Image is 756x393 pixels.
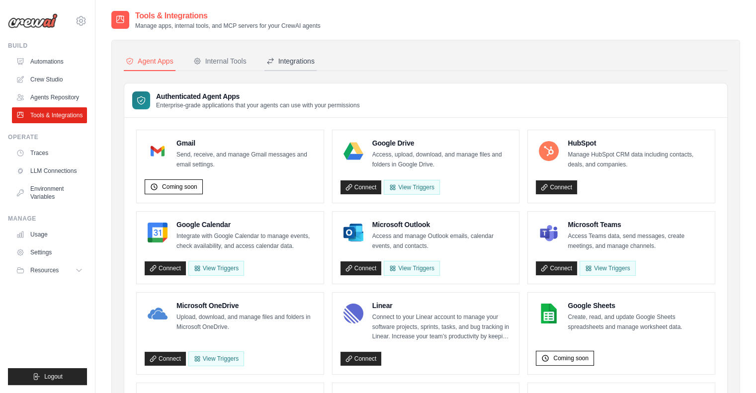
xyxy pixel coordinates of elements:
img: Microsoft Outlook Logo [343,223,363,242]
img: Gmail Logo [148,141,168,161]
button: View Triggers [188,261,244,276]
p: Manage HubSpot CRM data including contacts, deals, and companies. [568,150,707,169]
div: Internal Tools [193,56,247,66]
h4: Gmail [176,138,316,148]
a: Connect [536,180,577,194]
h4: Microsoft OneDrive [176,301,316,311]
img: Logo [8,13,58,28]
: View Triggers [384,180,439,195]
span: Logout [44,373,63,381]
a: Connect [340,180,382,194]
h4: Microsoft Teams [568,220,707,230]
h4: Linear [372,301,511,311]
h4: Google Sheets [568,301,707,311]
a: Connect [145,261,186,275]
p: Create, read, and update Google Sheets spreadsheets and manage worksheet data. [568,313,707,332]
img: Google Calendar Logo [148,223,168,242]
a: Connect [145,352,186,366]
a: Environment Variables [12,181,87,205]
div: Integrations [266,56,315,66]
: View Triggers [580,261,635,276]
h2: Tools & Integrations [135,10,321,22]
p: Manage apps, internal tools, and MCP servers for your CrewAI agents [135,22,321,30]
button: Integrations [264,52,317,71]
span: Coming soon [553,354,588,362]
p: Access Teams data, send messages, create meetings, and manage channels. [568,232,707,251]
a: Crew Studio [12,72,87,87]
h4: HubSpot [568,138,707,148]
: View Triggers [188,351,244,366]
div: Operate [8,133,87,141]
h4: Google Calendar [176,220,316,230]
div: Manage [8,215,87,223]
p: Upload, download, and manage files and folders in Microsoft OneDrive. [176,313,316,332]
button: Agent Apps [124,52,175,71]
img: HubSpot Logo [539,141,559,161]
a: Usage [12,227,87,242]
a: Traces [12,145,87,161]
p: Enterprise-grade applications that your agents can use with your permissions [156,101,360,109]
a: Connect [536,261,577,275]
p: Integrate with Google Calendar to manage events, check availability, and access calendar data. [176,232,316,251]
: View Triggers [384,261,439,276]
button: Resources [12,262,87,278]
img: Google Sheets Logo [539,304,559,323]
div: Build [8,42,87,50]
p: Access, upload, download, and manage files and folders in Google Drive. [372,150,511,169]
a: Connect [340,261,382,275]
img: Google Drive Logo [343,141,363,161]
a: Connect [340,352,382,366]
a: LLM Connections [12,163,87,179]
a: Settings [12,244,87,260]
button: Internal Tools [191,52,249,71]
h4: Microsoft Outlook [372,220,511,230]
span: Coming soon [162,183,197,191]
p: Access and manage Outlook emails, calendar events, and contacts. [372,232,511,251]
img: Microsoft OneDrive Logo [148,304,168,323]
a: Tools & Integrations [12,107,87,123]
p: Send, receive, and manage Gmail messages and email settings. [176,150,316,169]
span: Resources [30,266,59,274]
p: Connect to your Linear account to manage your software projects, sprints, tasks, and bug tracking... [372,313,511,342]
div: Agent Apps [126,56,173,66]
a: Automations [12,54,87,70]
img: Linear Logo [343,304,363,323]
h4: Google Drive [372,138,511,148]
h3: Authenticated Agent Apps [156,91,360,101]
a: Agents Repository [12,89,87,105]
button: Logout [8,368,87,385]
img: Microsoft Teams Logo [539,223,559,242]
